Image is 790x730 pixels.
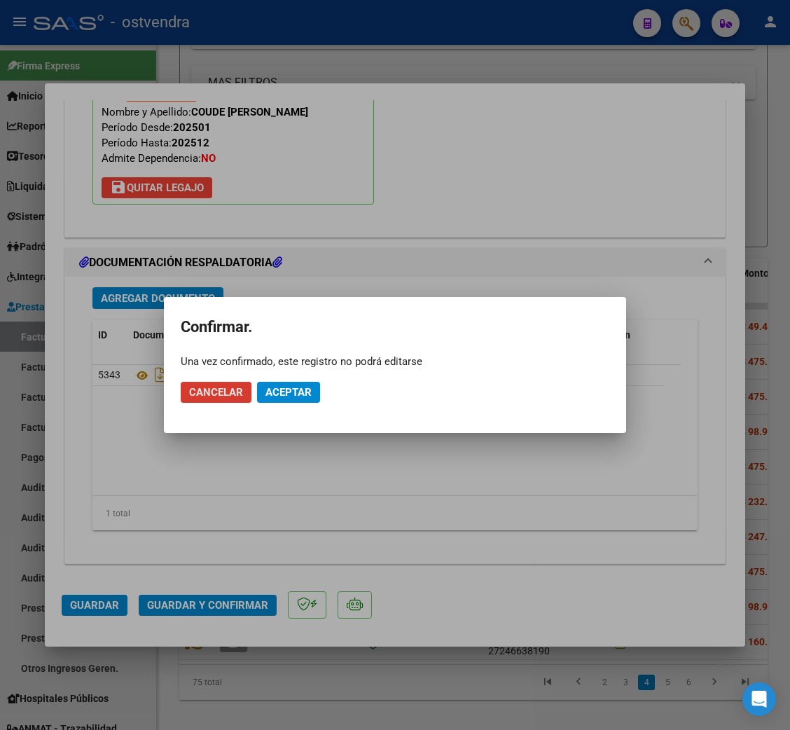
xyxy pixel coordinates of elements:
button: Aceptar [257,382,320,403]
span: Cancelar [189,386,243,399]
h2: Confirmar. [181,314,609,340]
div: Open Intercom Messenger [742,682,776,716]
div: Una vez confirmado, este registro no podrá editarse [181,354,609,369]
button: Cancelar [181,382,251,403]
span: Aceptar [265,386,312,399]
